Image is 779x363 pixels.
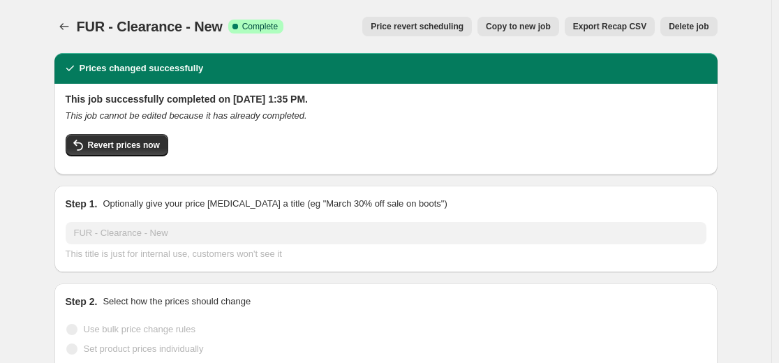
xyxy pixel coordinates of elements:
button: Delete job [660,17,717,36]
button: Copy to new job [477,17,559,36]
i: This job cannot be edited because it has already completed. [66,110,307,121]
span: Complete [242,21,278,32]
span: Export Recap CSV [573,21,646,32]
span: Set product prices individually [84,343,204,354]
span: Price revert scheduling [371,21,463,32]
h2: Step 1. [66,197,98,211]
p: Select how the prices should change [103,295,251,309]
input: 30% off holiday sale [66,222,706,244]
h2: Prices changed successfully [80,61,204,75]
span: Delete job [669,21,708,32]
button: Price change jobs [54,17,74,36]
button: Export Recap CSV [565,17,655,36]
p: Optionally give your price [MEDICAL_DATA] a title (eg "March 30% off sale on boots") [103,197,447,211]
span: Copy to new job [486,21,551,32]
span: FUR - Clearance - New [77,19,223,34]
span: This title is just for internal use, customers won't see it [66,249,282,259]
h2: Step 2. [66,295,98,309]
button: Revert prices now [66,134,168,156]
button: Price revert scheduling [362,17,472,36]
span: Revert prices now [88,140,160,151]
h2: This job successfully completed on [DATE] 1:35 PM. [66,92,706,106]
span: Use bulk price change rules [84,324,195,334]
